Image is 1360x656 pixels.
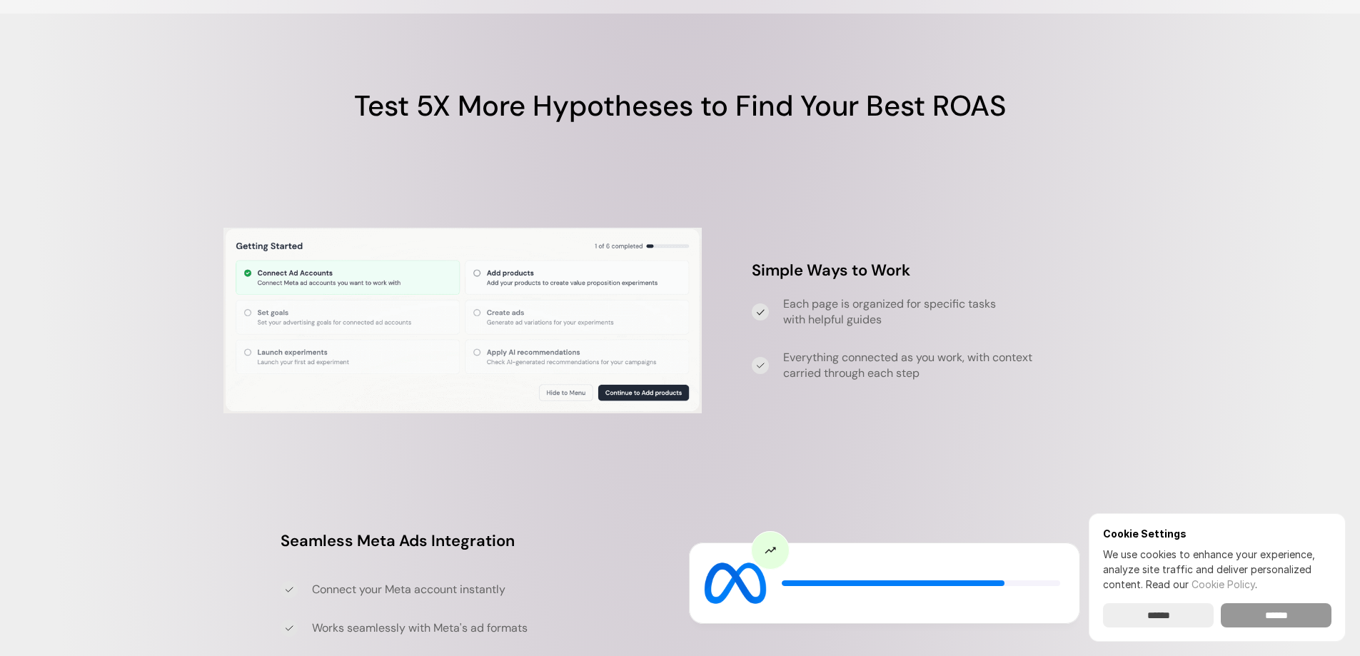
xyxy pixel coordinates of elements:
p: Everything connected as you work, with context [783,350,1137,365]
p: carried through each step [783,365,1137,381]
div: Domain Overview [54,84,128,94]
img: tick icon [756,308,765,317]
div: v 4.0.25 [40,23,70,34]
img: tab_domain_overview_orange.svg [39,83,50,94]
img: tick icon [285,624,293,632]
img: tick icon [756,361,765,370]
h3: Simple Ways to Work [752,259,1137,282]
h4: Connect your Meta account instantly [312,582,666,597]
img: logo_orange.svg [23,23,34,34]
img: website_grey.svg [23,37,34,49]
h4: Works seamlessly with Meta's ad formats [312,620,666,636]
a: Cookie Policy [1192,578,1255,590]
p: We use cookies to enhance your experience, analyze site traffic and deliver personalized content. [1103,547,1331,592]
img: tab_keywords_by_traffic_grey.svg [142,83,153,94]
div: Keywords by Traffic [158,84,241,94]
h6: Cookie Settings [1103,528,1331,540]
h4: Each page is organized for specific tasks with helpful guides [783,296,1137,328]
span: Read our . [1146,578,1257,590]
img: tick icon [285,585,293,594]
h1: Test 5X More Hypotheses to Find Your Best ROAS [57,86,1303,126]
div: Domain: [URL] [37,37,101,49]
h3: Seamless Meta Ads Integration [281,530,666,552]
